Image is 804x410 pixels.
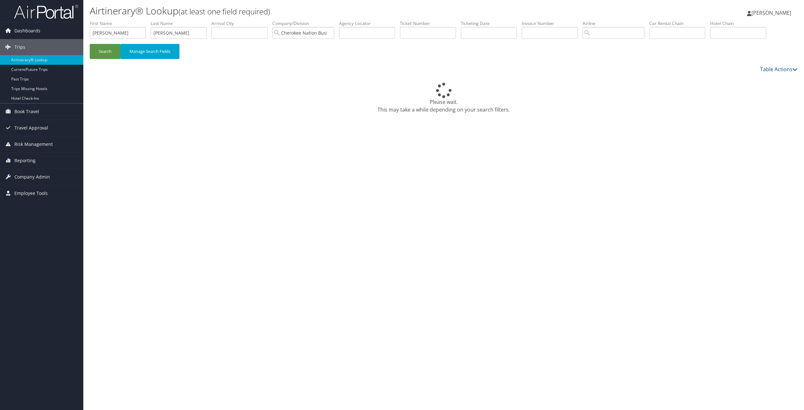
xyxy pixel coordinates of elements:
[14,153,36,169] span: Reporting
[14,23,40,39] span: Dashboards
[90,44,120,59] button: Search
[120,44,179,59] button: Manage Search Fields
[14,185,48,201] span: Employee Tools
[339,20,400,27] label: Agency Locator
[649,20,710,27] label: Car Rental Chain
[583,20,649,27] label: Airline
[14,120,48,136] span: Travel Approval
[178,6,270,17] small: (at least one field required)
[14,4,78,19] img: airportal-logo.png
[14,104,39,120] span: Book Travel
[14,169,50,185] span: Company Admin
[522,20,583,27] label: Invoice Number
[90,4,562,18] h1: Airtinerary® Lookup
[400,20,461,27] label: Ticket Number
[461,20,522,27] label: Ticketing Date
[14,39,25,55] span: Trips
[272,20,339,27] label: Company/Division
[211,20,272,27] label: Arrival City
[710,20,771,27] label: Hotel Chain
[14,136,53,152] span: Risk Management
[760,66,798,73] a: Table Actions
[747,3,798,22] a: [PERSON_NAME]
[151,20,211,27] label: Last Name
[90,83,798,113] div: Please wait. This may take a while depending on your search filters.
[90,20,151,27] label: First Name
[751,9,791,16] span: [PERSON_NAME]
